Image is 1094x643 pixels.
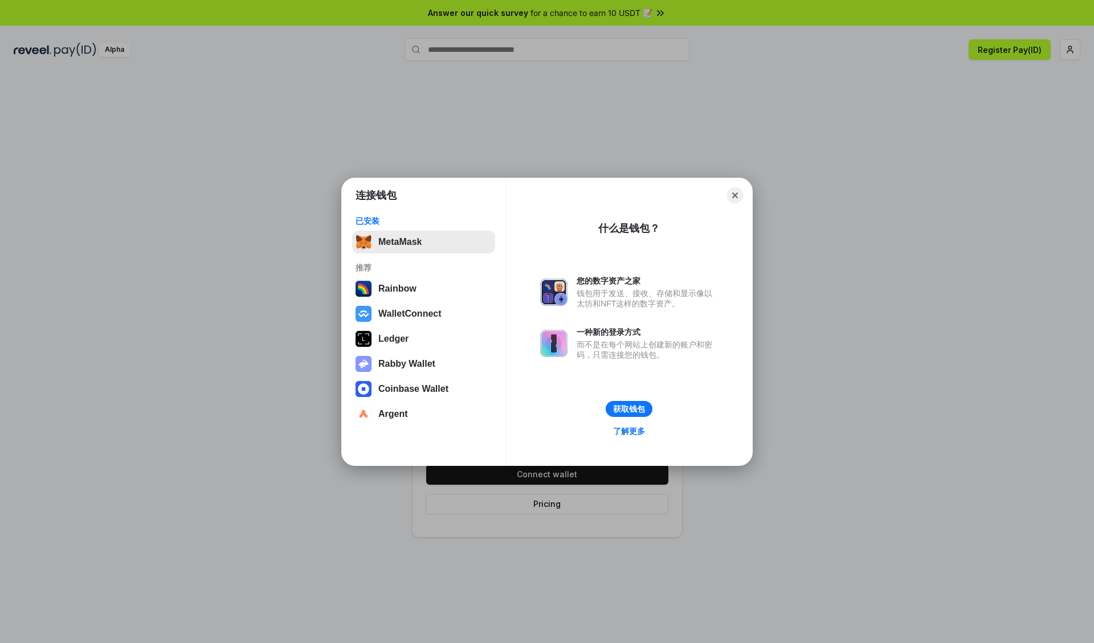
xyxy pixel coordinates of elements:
[540,279,568,306] img: svg+xml,%3Csvg%20xmlns%3D%22http%3A%2F%2Fwww.w3.org%2F2000%2Fsvg%22%20fill%3D%22none%22%20viewBox...
[378,384,448,394] div: Coinbase Wallet
[356,189,397,202] h1: 连接钱包
[356,263,492,273] div: 推荐
[613,426,645,436] div: 了解更多
[613,404,645,414] div: 获取钱包
[378,309,442,319] div: WalletConnect
[352,403,495,425] button: Argent
[577,288,718,309] div: 钱包用于发送、接收、存储和显示像以太坊和NFT这样的数字资产。
[577,276,718,286] div: 您的数字资产之家
[352,231,495,253] button: MetaMask
[352,302,495,325] button: WalletConnect
[577,339,718,360] div: 而不是在每个网站上创建新的账户和密码，只需连接您的钱包。
[378,237,422,247] div: MetaMask
[378,284,417,294] div: Rainbow
[352,353,495,375] button: Rabby Wallet
[540,330,568,357] img: svg+xml,%3Csvg%20xmlns%3D%22http%3A%2F%2Fwww.w3.org%2F2000%2Fsvg%22%20fill%3D%22none%22%20viewBox...
[356,356,372,372] img: svg+xml,%3Csvg%20xmlns%3D%22http%3A%2F%2Fwww.w3.org%2F2000%2Fsvg%22%20fill%3D%22none%22%20viewBox...
[352,277,495,300] button: Rainbow
[356,331,372,347] img: svg+xml,%3Csvg%20xmlns%3D%22http%3A%2F%2Fwww.w3.org%2F2000%2Fsvg%22%20width%3D%2228%22%20height%3...
[356,406,372,422] img: svg+xml,%3Csvg%20width%3D%2228%22%20height%3D%2228%22%20viewBox%3D%220%200%2028%2028%22%20fill%3D...
[356,281,372,297] img: svg+xml,%3Csvg%20width%3D%22120%22%20height%3D%22120%22%20viewBox%3D%220%200%20120%20120%22%20fil...
[378,359,435,369] div: Rabby Wallet
[352,378,495,400] button: Coinbase Wallet
[356,381,372,397] img: svg+xml,%3Csvg%20width%3D%2228%22%20height%3D%2228%22%20viewBox%3D%220%200%2028%2028%22%20fill%3D...
[356,306,372,322] img: svg+xml,%3Csvg%20width%3D%2228%22%20height%3D%2228%22%20viewBox%3D%220%200%2028%2028%22%20fill%3D...
[598,222,660,235] div: 什么是钱包？
[727,187,743,203] button: Close
[378,334,409,344] div: Ledger
[606,401,652,417] button: 获取钱包
[577,327,718,337] div: 一种新的登录方式
[356,234,372,250] img: svg+xml,%3Csvg%20fill%3D%22none%22%20height%3D%2233%22%20viewBox%3D%220%200%2035%2033%22%20width%...
[606,424,652,439] a: 了解更多
[356,216,492,226] div: 已安装
[352,327,495,350] button: Ledger
[378,409,408,419] div: Argent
